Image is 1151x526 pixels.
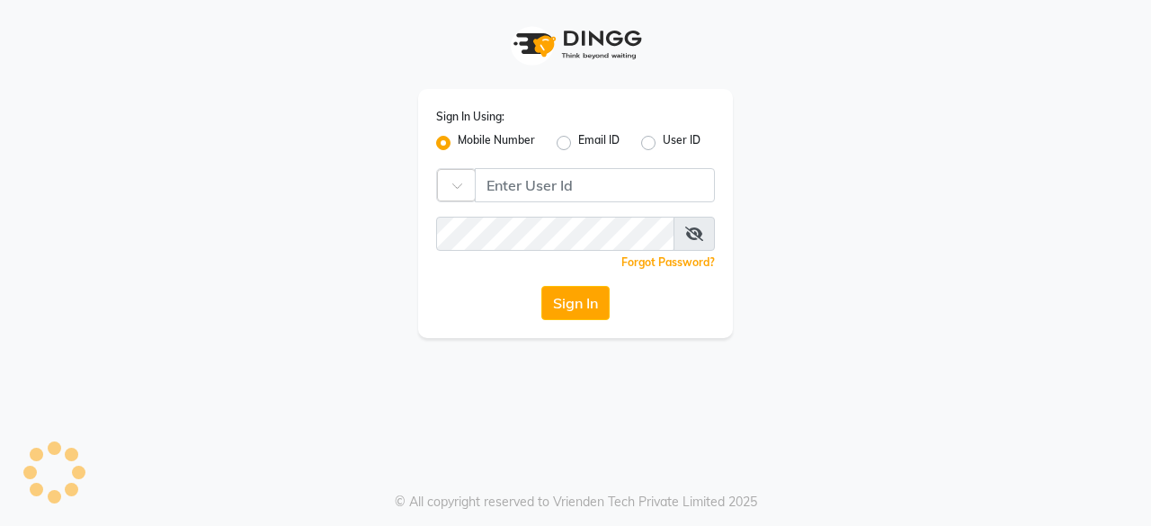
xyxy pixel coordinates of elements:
[541,286,610,320] button: Sign In
[621,255,715,269] a: Forgot Password?
[504,18,647,71] img: logo1.svg
[458,132,535,154] label: Mobile Number
[436,109,504,125] label: Sign In Using:
[436,217,674,251] input: Username
[578,132,620,154] label: Email ID
[663,132,700,154] label: User ID
[475,168,715,202] input: Username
